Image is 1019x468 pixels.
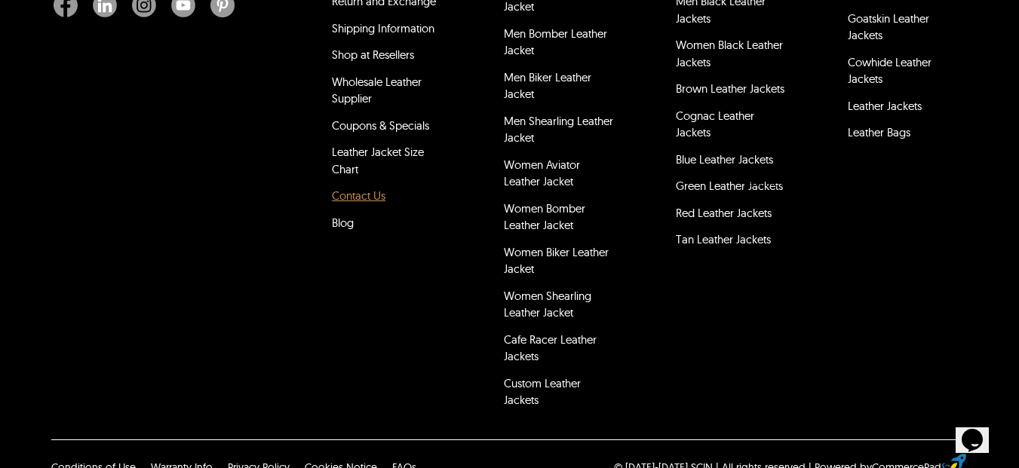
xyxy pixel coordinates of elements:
[674,176,788,203] li: Green Leather Jackets
[330,72,444,115] li: Wholesale Leather Supplier
[846,96,960,123] li: Leather Jackets
[676,179,783,193] a: Green Leather Jackets
[330,18,444,45] li: Shipping Information
[676,152,773,167] a: Blue Leather Jackets
[848,55,932,87] a: Cowhide Leather Jackets
[502,373,616,417] li: Custom Leather Jackets
[846,8,960,52] li: Goatskin Leather Jackets
[848,99,922,113] a: Leather Jackets
[6,6,278,30] div: Welcome to our site, if you need help simply reply to this message, we are online and ready to help.
[676,38,783,69] a: Women Black Leather Jackets
[676,81,784,96] a: Brown Leather Jackets
[676,232,771,246] a: Tan Leather Jackets
[676,206,772,220] a: Red Leather Jackets
[504,332,597,364] a: Cafe Racer Leather Jackets
[504,376,581,408] a: Custom Leather Jackets
[332,75,422,106] a: Wholesale Leather Supplier
[332,188,385,203] a: Contact Us
[332,47,414,62] a: Shop at Resellers
[502,23,616,67] li: Men Bomber Leather Jacket
[674,106,788,149] li: Cognac Leather Jackets
[504,26,607,58] a: Men Bomber Leather Jacket
[504,70,591,102] a: Men Biker Leather Jacket
[732,171,1004,400] iframe: chat widget
[502,286,616,329] li: Women Shearling Leather Jacket
[502,111,616,154] li: Men Shearling Leather Jacket
[674,149,788,176] li: Blue Leather Jackets
[332,216,354,230] a: Blog
[504,158,580,189] a: Women Aviator Leather Jacket
[502,329,616,373] li: Cafe Racer Leather Jackets
[676,109,754,140] a: Cognac Leather Jackets
[332,118,429,133] a: Coupons & Specials
[502,67,616,111] li: Men Biker Leather Jacket
[330,142,444,185] li: Leather Jacket Size Chart
[502,198,616,242] li: Women Bomber Leather Jacket
[674,203,788,230] li: Red Leather Jackets
[502,242,616,286] li: Women Biker Leather Jacket
[846,52,960,96] li: Cowhide Leather Jackets
[330,213,444,240] li: Blog
[504,245,609,277] a: Women Biker Leather Jacket
[6,6,249,29] span: Welcome to our site, if you need help simply reply to this message, we are online and ready to help.
[502,154,616,198] li: Women Aviator Leather Jacket
[674,229,788,256] li: Tan Leather Jackets
[332,21,434,35] a: Shipping Information
[848,125,910,139] a: Leather Bags
[504,201,585,233] a: Women Bomber Leather Jacket
[846,122,960,149] li: Leather Bags
[674,35,788,78] li: Women Black Leather Jackets
[504,114,613,145] a: Men Shearling Leather Jacket
[956,408,1004,453] iframe: chat widget
[330,44,444,72] li: Shop at Resellers
[330,185,444,213] li: Contact Us
[330,115,444,142] li: Coupons & Specials
[504,289,591,320] a: Women Shearling Leather Jacket
[848,11,929,43] a: Goatskin Leather Jackets
[332,145,424,176] a: Leather Jacket Size Chart
[674,78,788,106] li: Brown Leather Jackets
